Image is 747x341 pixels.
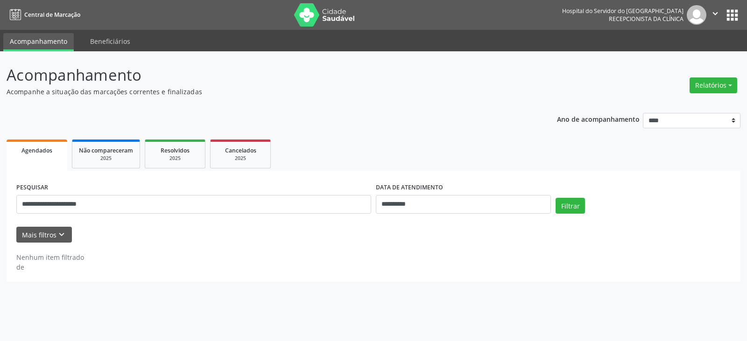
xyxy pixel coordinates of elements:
[557,113,640,125] p: Ano de acompanhamento
[609,15,684,23] span: Recepcionista da clínica
[3,33,74,51] a: Acompanhamento
[161,146,190,154] span: Resolvidos
[687,5,706,25] img: img
[7,63,520,87] p: Acompanhamento
[376,181,443,195] label: DATA DE ATENDIMENTO
[16,262,84,272] div: de
[16,181,48,195] label: PESQUISAR
[152,155,198,162] div: 2025
[225,146,256,154] span: Cancelados
[21,146,52,154] span: Agendados
[706,5,724,25] button: 
[562,7,684,15] div: Hospital do Servidor do [GEOGRAPHIC_DATA]
[690,77,737,93] button: Relatórios
[556,198,585,214] button: Filtrar
[16,252,84,262] div: Nenhum item filtrado
[724,7,740,23] button: apps
[24,11,80,19] span: Central de Marcação
[710,8,720,19] i: 
[79,146,133,154] span: Não compareceram
[7,7,80,22] a: Central de Marcação
[79,155,133,162] div: 2025
[7,87,520,97] p: Acompanhe a situação das marcações correntes e finalizadas
[217,155,264,162] div: 2025
[56,230,67,240] i: keyboard_arrow_down
[84,33,137,49] a: Beneficiários
[16,227,72,243] button: Mais filtroskeyboard_arrow_down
